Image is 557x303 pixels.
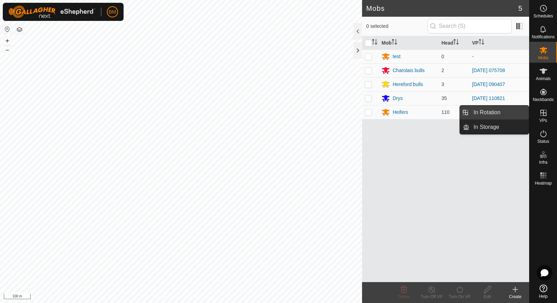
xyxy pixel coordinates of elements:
button: + [3,37,11,45]
th: Mob [379,36,439,50]
a: [DATE] 110821 [472,95,505,101]
div: test [393,53,401,60]
span: VPs [539,118,547,123]
button: Reset Map [3,25,11,33]
span: Schedules [533,14,553,18]
td: - [469,49,529,63]
a: In Rotation [469,106,529,119]
a: Privacy Policy [154,294,180,300]
img: Gallagher Logo [8,6,95,18]
span: Infra [539,160,547,164]
span: Heatmap [535,181,552,185]
p-sorticon: Activate to sort [392,40,397,46]
p-sorticon: Activate to sort [453,40,459,46]
span: Status [537,139,549,143]
a: In Storage [469,120,529,134]
span: Neckbands [533,98,554,102]
span: Animals [536,77,551,81]
a: Help [529,282,557,301]
span: Notifications [532,35,555,39]
span: Delete [398,294,410,299]
span: 0 [441,54,444,59]
span: In Rotation [473,108,500,117]
div: Drys [393,95,403,102]
p-sorticon: Activate to sort [372,40,377,46]
div: Turn Off VP [418,294,446,300]
div: Edit [473,294,501,300]
span: 35 [441,95,447,101]
button: – [3,46,11,54]
span: 5 [518,3,522,14]
a: [DATE] 090407 [472,81,505,87]
input: Search (S) [427,19,512,33]
div: Turn On VP [446,294,473,300]
span: 3 [441,81,444,87]
th: Head [439,36,469,50]
span: 110 [441,109,449,115]
li: In Storage [460,120,529,134]
li: In Rotation [460,106,529,119]
span: Mobs [538,56,548,60]
th: VP [469,36,529,50]
button: Map Layers [15,25,24,34]
span: Help [539,294,548,298]
span: In Storage [473,123,499,131]
a: [DATE] 075708 [472,68,505,73]
span: 2 [441,68,444,73]
a: Contact Us [188,294,209,300]
h2: Mobs [366,4,518,13]
p-sorticon: Activate to sort [479,40,484,46]
span: BM [109,8,116,16]
div: Create [501,294,529,300]
span: 0 selected [366,23,427,30]
div: Hereford bulls [393,81,423,88]
div: Heifers [393,109,408,116]
div: Charolais bulls [393,67,425,74]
